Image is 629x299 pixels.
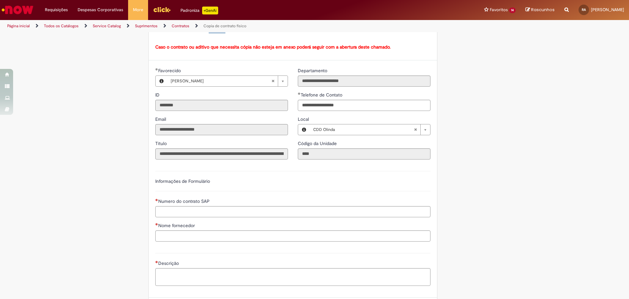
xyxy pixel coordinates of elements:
span: [PERSON_NAME] [591,7,624,12]
a: Copia de contrato físico [203,23,246,29]
span: Rascunhos [531,7,555,13]
abbr: Limpar campo Favorecido [268,76,278,86]
input: Email [155,124,288,135]
a: [PERSON_NAME]Limpar campo Favorecido [167,76,288,86]
span: Numero do contrato SAP [158,198,211,204]
strong: Caso o contrato ou aditivo que necessita cópia não esteja em anexo poderá seguir com a abertura d... [155,44,391,50]
span: Necessários [155,261,158,263]
input: Telefone de Contato [298,100,430,111]
span: Necessários [155,223,158,225]
input: Departamento [298,75,430,87]
button: Local, Visualizar este registro CDD Olinda [298,124,310,135]
label: Somente leitura - Email [155,116,167,122]
label: Somente leitura - Código da Unidade [298,140,338,147]
img: click_logo_yellow_360x200.png [153,5,171,14]
span: Obrigatório Preenchido [155,68,158,71]
input: Título [155,148,288,160]
span: 14 [509,8,516,13]
abbr: Limpar campo Local [410,124,420,135]
input: Nome fornecedor [155,230,430,242]
input: ID [155,100,288,111]
span: Somente leitura - ID [155,92,161,98]
div: Padroniza [181,7,218,14]
span: Favoritos [490,7,508,13]
span: Nome fornecedor [158,223,196,228]
a: Rascunhos [525,7,555,13]
span: RA [582,8,586,12]
button: Favorecido, Visualizar este registro Renata Guedes Alcoforado [156,76,167,86]
a: Todos os Catálogos [44,23,79,29]
label: Somente leitura - Título [155,140,168,147]
span: Necessários [155,199,158,201]
input: Código da Unidade [298,148,430,160]
span: CDD Olinda [313,124,414,135]
p: +GenAi [202,7,218,14]
img: ServiceNow [1,3,34,16]
span: [PERSON_NAME] [171,76,271,86]
a: Suprimentos [135,23,158,29]
span: Requisições [45,7,68,13]
span: Somente leitura - Departamento [298,68,329,74]
a: Página inicial [7,23,30,29]
a: CDD OlindaLimpar campo Local [310,124,430,135]
label: Informações de Formulário [155,178,210,184]
a: Service Catalog [93,23,121,29]
input: Numero do contrato SAP [155,206,430,217]
span: Obrigatório Preenchido [298,92,301,95]
span: Despesas Corporativas [78,7,123,13]
span: Necessários - Favorecido [158,68,182,74]
ul: Trilhas de página [5,20,414,32]
span: Somente leitura - Código da Unidade [298,140,338,146]
span: Descrição [158,260,180,266]
a: Contratos [172,23,189,29]
label: Somente leitura - ID [155,92,161,98]
label: Somente leitura - Departamento [298,67,329,74]
span: Telefone de Contato [301,92,344,98]
span: Local [298,116,310,122]
span: Somente leitura - Título [155,140,168,146]
textarea: Descrição [155,268,430,286]
span: More [133,7,143,13]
